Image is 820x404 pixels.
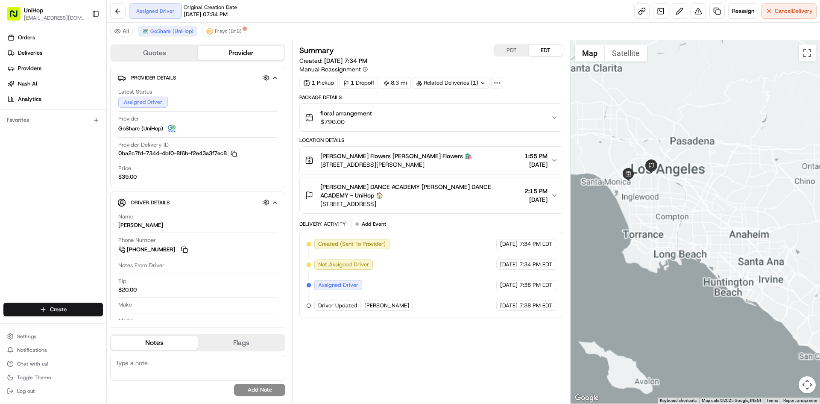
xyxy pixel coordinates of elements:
button: Manual Reassignment [299,65,368,74]
button: [PERSON_NAME] Flowers [PERSON_NAME] Flowers 🛍️[STREET_ADDRESS][PERSON_NAME]1:55 PM[DATE] [300,147,562,174]
span: Provider Delivery ID [118,141,169,149]
span: [DATE] [500,240,518,248]
span: Created (Sent To Provider) [318,240,386,248]
div: Delivery Activity [299,221,346,227]
a: Terms (opens in new tab) [766,398,778,403]
span: Created: [299,56,367,65]
button: Toggle fullscreen view [799,44,816,62]
button: Settings [3,330,103,342]
button: [PERSON_NAME] DANCE ACADEMY [PERSON_NAME] DANCE ACADEMY - UniHop 🏠[STREET_ADDRESS]2:15 PM[DATE] [300,177,562,213]
span: $790.00 [320,118,372,126]
button: Reassign [728,3,758,19]
span: Driver Updated [318,302,357,310]
span: [DATE] 07:34 PM [184,11,228,18]
button: floral arrangement$790.00 [300,104,562,131]
button: All [110,26,133,36]
button: UniHop [24,6,43,15]
a: 📗Knowledge Base [5,121,69,136]
span: Toggle Theme [17,374,51,381]
button: Create [3,303,103,316]
button: UniHop[EMAIL_ADDRESS][DOMAIN_NAME] [3,3,88,24]
div: Package Details [299,94,563,101]
span: Nash AI [18,80,37,88]
span: GoShare (UniHop) [118,125,163,133]
input: Clear [22,55,141,64]
div: Favorites [3,113,103,127]
img: goshare_logo.png [167,124,177,134]
div: 💻 [72,125,79,132]
span: Provider [118,115,139,123]
span: [DATE] [500,261,518,268]
span: Provider Details [131,74,176,81]
span: Driver Details [131,199,170,206]
span: Settings [17,333,36,340]
button: Keyboard shortcuts [660,398,697,404]
span: [PERSON_NAME] Flowers [PERSON_NAME] Flowers 🛍️ [320,152,472,160]
div: 1 Pickup [299,77,338,89]
div: Location Details [299,137,563,144]
div: 📗 [9,125,15,132]
span: [STREET_ADDRESS] [320,200,521,208]
span: Assigned Driver [318,281,358,289]
span: Providers [18,65,41,72]
span: [DATE] [500,302,518,310]
span: Notes From Driver [118,262,164,269]
span: [DATE] [524,160,548,169]
span: Analytics [18,95,41,103]
span: [STREET_ADDRESS][PERSON_NAME] [320,160,472,169]
a: Analytics [3,92,106,106]
span: Create [50,306,67,313]
span: Model [118,317,134,324]
span: Name [118,213,133,221]
button: Quotes [111,46,198,60]
span: Log out [17,388,35,395]
span: Make [118,301,132,309]
span: API Documentation [81,124,137,133]
span: Manual Reassignment [299,65,361,74]
button: CancelDelivery [761,3,817,19]
div: 1 Dropoff [340,77,378,89]
span: $39.00 [118,173,137,181]
div: We're available if you need us! [29,90,108,97]
span: Latest Status [118,88,152,96]
span: [DATE] 7:34 PM [324,57,367,65]
button: Log out [3,385,103,397]
span: Cancel Delivery [775,7,813,15]
a: Powered byPylon [60,144,103,151]
div: Start new chat [29,82,140,90]
a: Orders [3,31,106,44]
span: Reassign [732,7,754,15]
span: [PERSON_NAME] [364,302,409,310]
button: 0ba2c7fd-7344-4bf0-8f6b-f2e43a3f7ec8 [118,150,237,157]
span: 7:38 PM EDT [519,281,552,289]
span: Frayt (BnB) [215,28,242,35]
span: [PHONE_NUMBER] [127,246,175,254]
span: Not Assigned Driver [318,261,369,268]
span: [DATE] [524,195,548,204]
button: Chat with us! [3,358,103,370]
span: 7:34 PM EDT [519,261,552,268]
a: Providers [3,62,106,75]
a: Open this area in Google Maps (opens a new window) [573,392,601,404]
button: Frayt (BnB) [202,26,246,36]
a: 💻API Documentation [69,121,141,136]
button: Add Event [351,219,389,229]
button: Provider [198,46,284,60]
a: Deliveries [3,46,106,60]
button: [EMAIL_ADDRESS][DOMAIN_NAME] [24,15,85,21]
img: goshare_logo.png [142,28,149,35]
button: Provider Details [117,71,278,85]
div: $20.00 [118,286,137,294]
img: frayt-logo.jpeg [206,28,213,35]
button: Show street map [575,44,605,62]
button: PDT [495,45,529,56]
span: 2:15 PM [524,187,548,195]
button: Notes [111,336,198,350]
button: Start new chat [145,84,155,94]
button: Flags [198,336,284,350]
span: Tip [118,277,126,285]
span: Original Creation Date [184,4,237,11]
img: Google [573,392,601,404]
span: floral arrangement [320,109,372,118]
